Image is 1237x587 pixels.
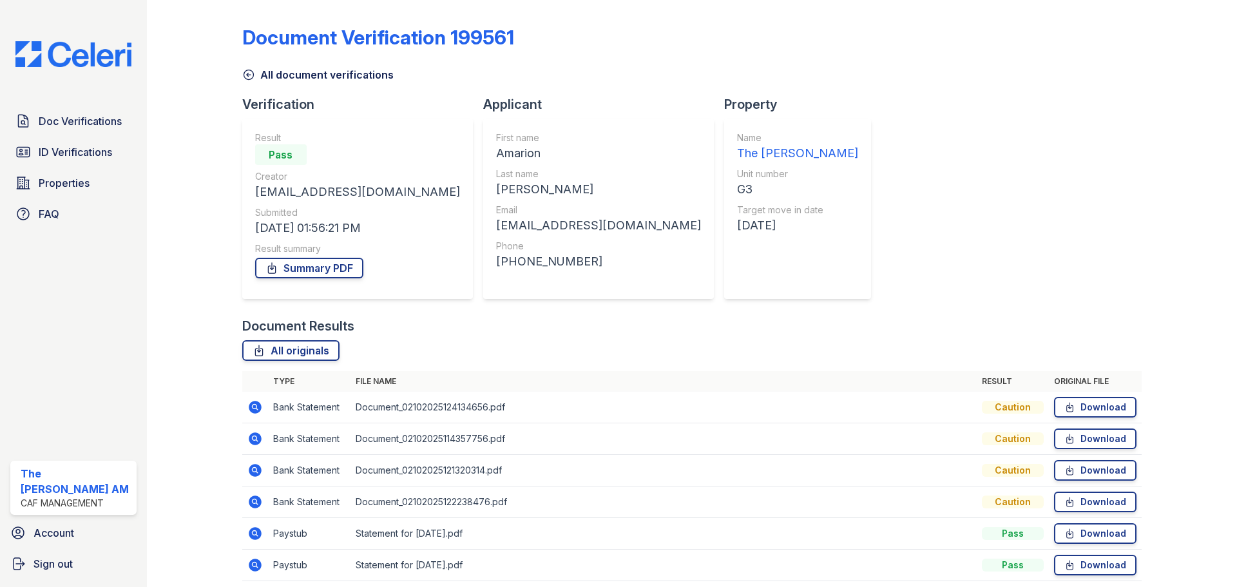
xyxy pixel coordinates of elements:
[982,464,1044,477] div: Caution
[350,392,977,423] td: Document_02102025124134656.pdf
[255,131,460,144] div: Result
[268,371,350,392] th: Type
[496,168,701,180] div: Last name
[496,253,701,271] div: [PHONE_NUMBER]
[496,180,701,198] div: [PERSON_NAME]
[10,108,137,134] a: Doc Verifications
[268,392,350,423] td: Bank Statement
[737,204,858,217] div: Target move in date
[496,240,701,253] div: Phone
[737,131,858,162] a: Name The [PERSON_NAME]
[350,423,977,455] td: Document_02102025114357756.pdf
[255,206,460,219] div: Submitted
[982,432,1044,445] div: Caution
[982,527,1044,540] div: Pass
[5,520,142,546] a: Account
[1054,555,1136,575] a: Download
[350,486,977,518] td: Document_02102025122238476.pdf
[1049,371,1142,392] th: Original file
[10,201,137,227] a: FAQ
[242,317,354,335] div: Document Results
[21,466,131,497] div: The [PERSON_NAME] AM
[737,131,858,144] div: Name
[350,518,977,550] td: Statement for [DATE].pdf
[255,258,363,278] a: Summary PDF
[242,95,483,113] div: Verification
[1054,397,1136,418] a: Download
[724,95,881,113] div: Property
[1054,523,1136,544] a: Download
[982,401,1044,414] div: Caution
[977,371,1049,392] th: Result
[483,95,724,113] div: Applicant
[737,144,858,162] div: The [PERSON_NAME]
[982,559,1044,572] div: Pass
[350,371,977,392] th: File name
[39,206,59,222] span: FAQ
[496,131,701,144] div: First name
[268,423,350,455] td: Bank Statement
[1054,492,1136,512] a: Download
[1183,535,1224,574] iframe: chat widget
[350,455,977,486] td: Document_02102025121320314.pdf
[5,551,142,577] a: Sign out
[268,486,350,518] td: Bank Statement
[255,242,460,255] div: Result summary
[242,340,340,361] a: All originals
[737,168,858,180] div: Unit number
[34,556,73,572] span: Sign out
[5,41,142,67] img: CE_Logo_Blue-a8612792a0a2168367f1c8372b55b34899dd931a85d93a1a3d3e32e68fde9ad4.png
[268,455,350,486] td: Bank Statement
[268,518,350,550] td: Paystub
[242,67,394,82] a: All document verifications
[350,550,977,581] td: Statement for [DATE].pdf
[39,113,122,129] span: Doc Verifications
[34,525,74,541] span: Account
[1054,460,1136,481] a: Download
[1054,428,1136,449] a: Download
[737,217,858,235] div: [DATE]
[255,219,460,237] div: [DATE] 01:56:21 PM
[255,144,307,165] div: Pass
[737,180,858,198] div: G3
[39,175,90,191] span: Properties
[255,170,460,183] div: Creator
[10,139,137,165] a: ID Verifications
[496,144,701,162] div: Amarion
[242,26,514,49] div: Document Verification 199561
[268,550,350,581] td: Paystub
[21,497,131,510] div: CAF Management
[982,496,1044,508] div: Caution
[10,170,137,196] a: Properties
[496,204,701,217] div: Email
[496,217,701,235] div: [EMAIL_ADDRESS][DOMAIN_NAME]
[255,183,460,201] div: [EMAIL_ADDRESS][DOMAIN_NAME]
[39,144,112,160] span: ID Verifications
